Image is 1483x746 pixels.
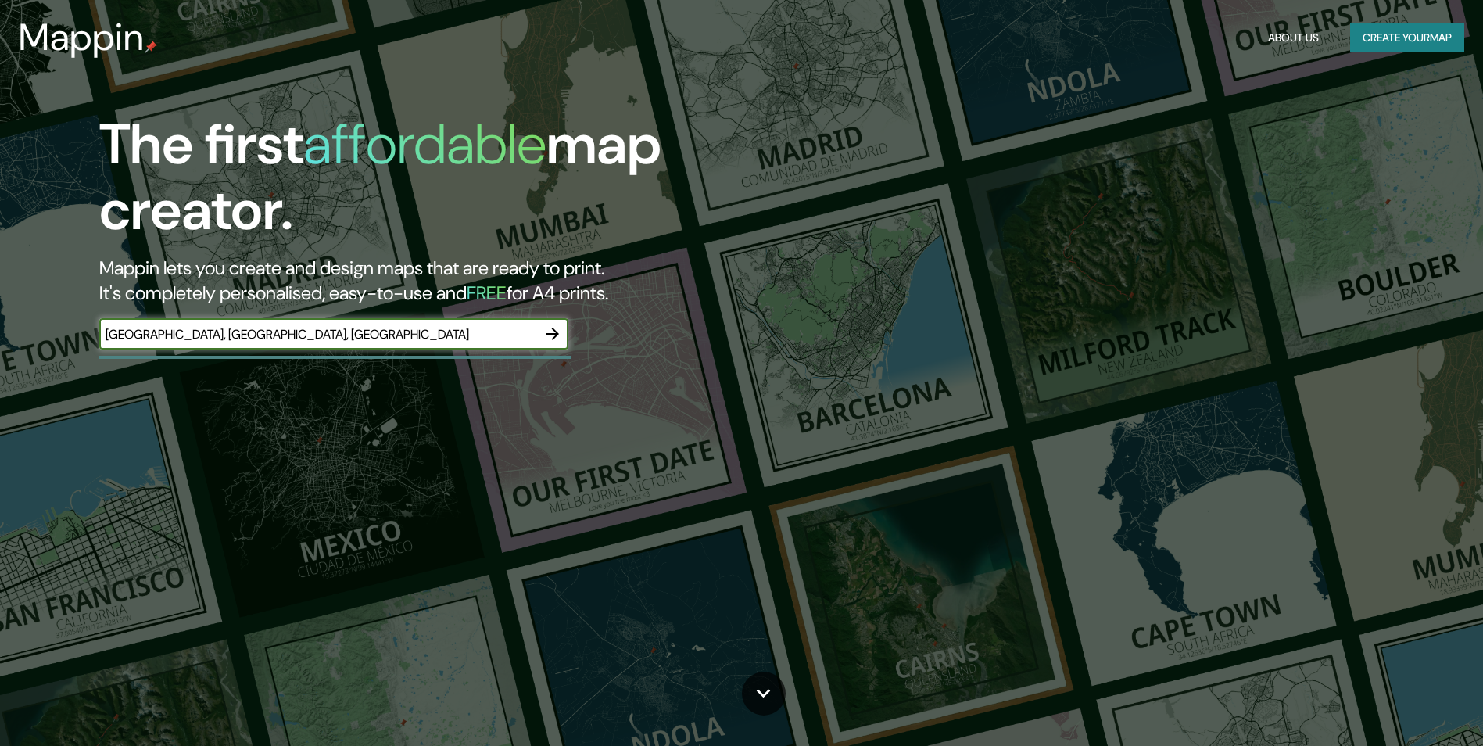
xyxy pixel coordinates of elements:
input: Choose your favourite place [99,325,537,343]
h5: FREE [467,281,507,305]
h3: Mappin [19,16,145,59]
button: Create yourmap [1350,23,1464,52]
h2: Mappin lets you create and design maps that are ready to print. It's completely personalised, eas... [99,256,841,306]
h1: affordable [303,108,546,181]
h1: The first map creator. [99,112,841,256]
img: mappin-pin [145,41,157,53]
iframe: Help widget launcher [1344,685,1466,729]
button: About Us [1262,23,1325,52]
